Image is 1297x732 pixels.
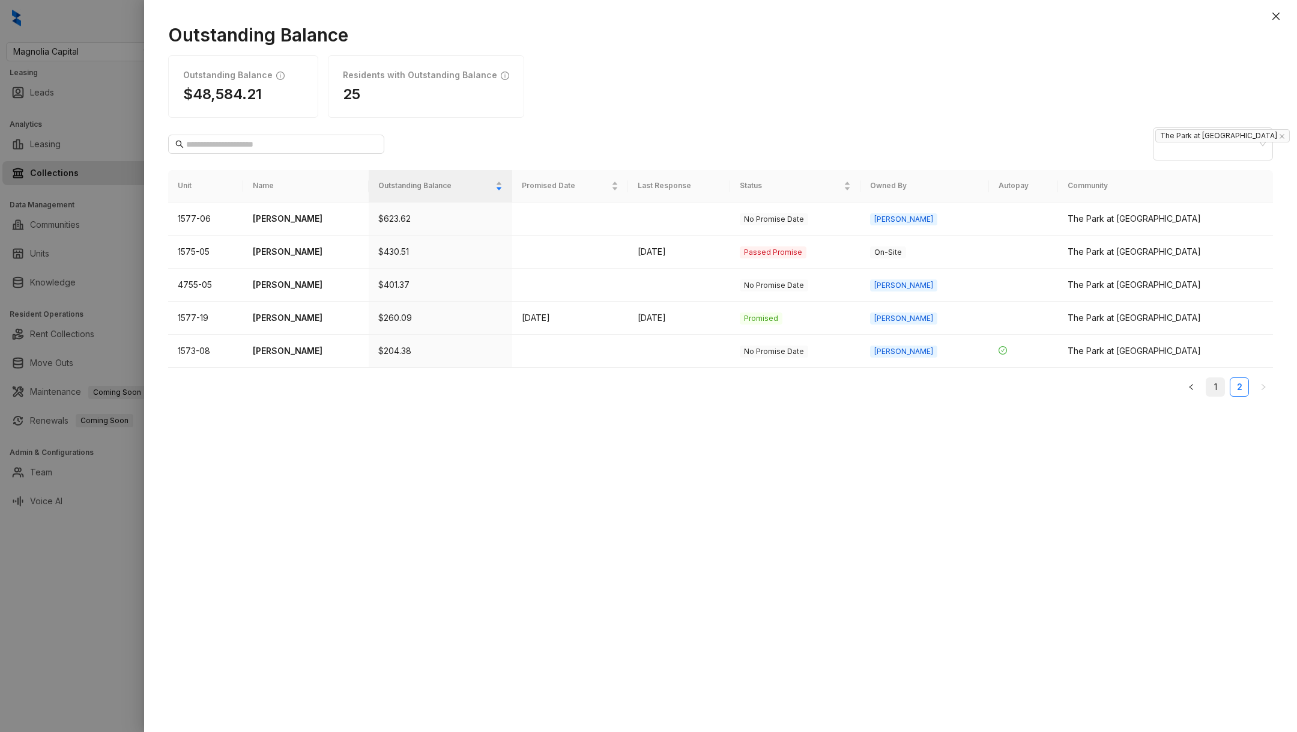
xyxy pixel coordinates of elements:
[870,346,937,358] span: [PERSON_NAME]
[512,302,628,335] td: [DATE]
[860,170,989,202] th: Owned By
[253,212,358,225] p: [PERSON_NAME]
[1068,344,1263,358] div: The Park at [GEOGRAPHIC_DATA]
[1254,377,1273,397] button: right
[168,170,243,202] th: Unit
[183,85,303,103] h1: $48,584.21
[168,269,243,302] td: 4755-05
[501,70,509,81] span: info-circle
[1206,378,1224,396] a: 1
[369,203,512,236] td: $623.62
[1188,383,1195,391] span: left
[369,302,512,335] td: $260.09
[369,335,512,368] td: $204.38
[512,170,628,202] th: Promised Date
[1068,278,1263,291] div: The Park at [GEOGRAPHIC_DATA]
[1182,377,1201,397] button: left
[253,311,358,325] p: [PERSON_NAME]
[999,346,1007,355] span: check-circle
[253,278,358,291] p: [PERSON_NAME]
[1068,311,1263,325] div: The Park at [GEOGRAPHIC_DATA]
[989,170,1058,202] th: Autopay
[1155,129,1290,142] span: The Park at [GEOGRAPHIC_DATA]
[253,344,358,358] p: [PERSON_NAME]
[628,236,730,269] td: [DATE]
[1068,212,1263,225] div: The Park at [GEOGRAPHIC_DATA]
[730,170,860,202] th: Status
[243,170,368,202] th: Name
[628,170,730,202] th: Last Response
[870,313,937,325] span: [PERSON_NAME]
[183,70,273,81] h1: Outstanding Balance
[1206,377,1225,397] li: 1
[1254,377,1273,397] li: Next Page
[168,24,1273,46] h1: Outstanding Balance
[168,203,243,236] td: 1577-06
[1182,377,1201,397] li: Previous Page
[1271,11,1281,21] span: close
[168,335,243,368] td: 1573-08
[276,70,285,81] span: info-circle
[168,302,243,335] td: 1577-19
[168,236,243,269] td: 1575-05
[628,302,730,335] td: [DATE]
[343,70,497,81] h1: Residents with Outstanding Balance
[253,245,358,258] p: [PERSON_NAME]
[870,213,937,225] span: [PERSON_NAME]
[740,346,808,358] span: No Promise Date
[740,246,806,258] span: Passed Promise
[1230,377,1249,397] li: 2
[1058,170,1273,202] th: Community
[1068,245,1263,258] div: The Park at [GEOGRAPHIC_DATA]
[369,269,512,302] td: $401.37
[378,180,493,192] span: Outstanding Balance
[1269,9,1283,23] button: Close
[740,279,808,291] span: No Promise Date
[740,213,808,225] span: No Promise Date
[175,140,184,148] span: search
[870,246,906,258] span: On-Site
[343,85,509,103] h1: 25
[870,279,937,291] span: [PERSON_NAME]
[1279,133,1285,139] span: close
[1230,378,1248,396] a: 2
[740,180,841,192] span: Status
[369,236,512,269] td: $430.51
[740,313,782,325] span: Promised
[1260,383,1267,391] span: right
[522,180,609,192] span: Promised Date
